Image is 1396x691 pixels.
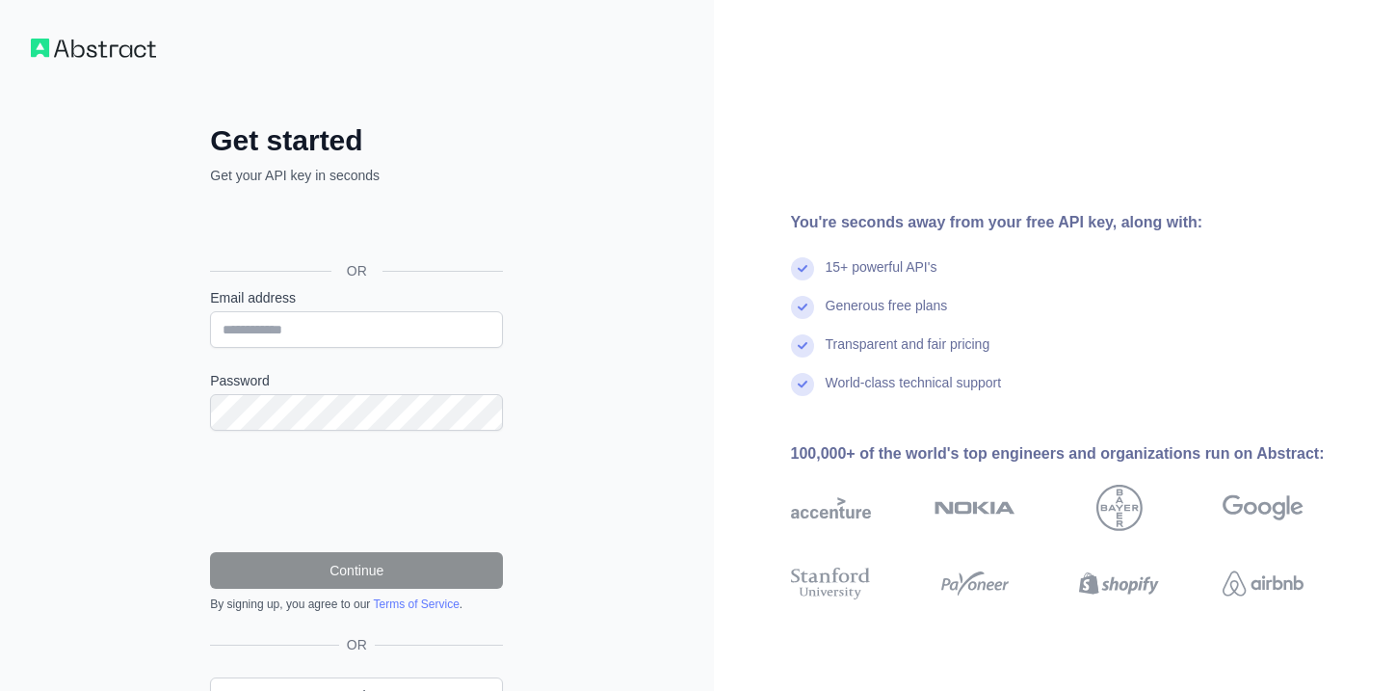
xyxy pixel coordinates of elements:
[210,597,503,612] div: By signing up, you agree to our .
[935,564,1015,604] img: payoneer
[935,485,1015,531] img: nokia
[1079,564,1160,604] img: shopify
[791,334,814,358] img: check mark
[210,552,503,589] button: Continue
[791,442,1366,465] div: 100,000+ of the world's top engineers and organizations run on Abstract:
[826,296,948,334] div: Generous free plans
[339,635,375,654] span: OR
[210,454,503,529] iframe: reCAPTCHA
[1223,485,1304,531] img: google
[791,296,814,319] img: check mark
[1223,564,1304,604] img: airbnb
[200,206,509,249] iframe: Sign in with Google Button
[826,257,937,296] div: 15+ powerful API's
[210,288,503,307] label: Email address
[210,371,503,390] label: Password
[791,211,1366,234] div: You're seconds away from your free API key, along with:
[791,257,814,280] img: check mark
[791,373,814,396] img: check mark
[826,373,1002,412] div: World-class technical support
[31,39,156,58] img: Workflow
[826,334,990,373] div: Transparent and fair pricing
[331,261,382,280] span: OR
[791,485,872,531] img: accenture
[791,564,872,604] img: stanford university
[210,166,503,185] p: Get your API key in seconds
[1096,485,1143,531] img: bayer
[210,123,503,158] h2: Get started
[373,598,459,611] a: Terms of Service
